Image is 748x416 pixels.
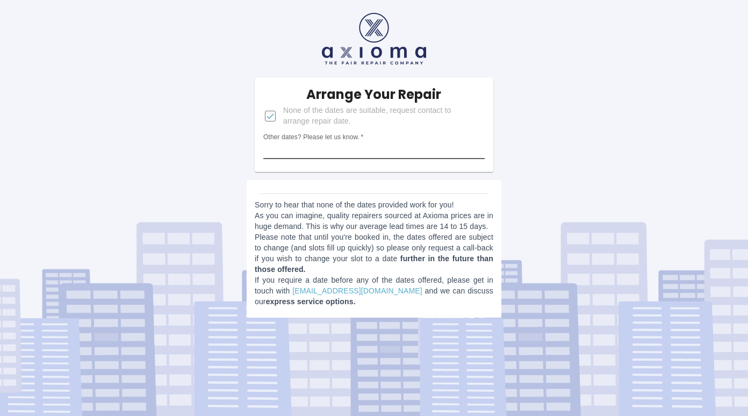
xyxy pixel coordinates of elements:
[292,286,422,295] a: [EMAIL_ADDRESS][DOMAIN_NAME]
[255,199,493,307] p: Sorry to hear that none of the dates provided work for you! As you can imagine, quality repairers...
[266,297,356,306] b: express service options.
[283,105,476,127] span: None of the dates are suitable, request contact to arrange repair date.
[322,13,426,64] img: axioma
[306,86,441,103] h5: Arrange Your Repair
[263,133,363,142] label: Other dates? Please let us know.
